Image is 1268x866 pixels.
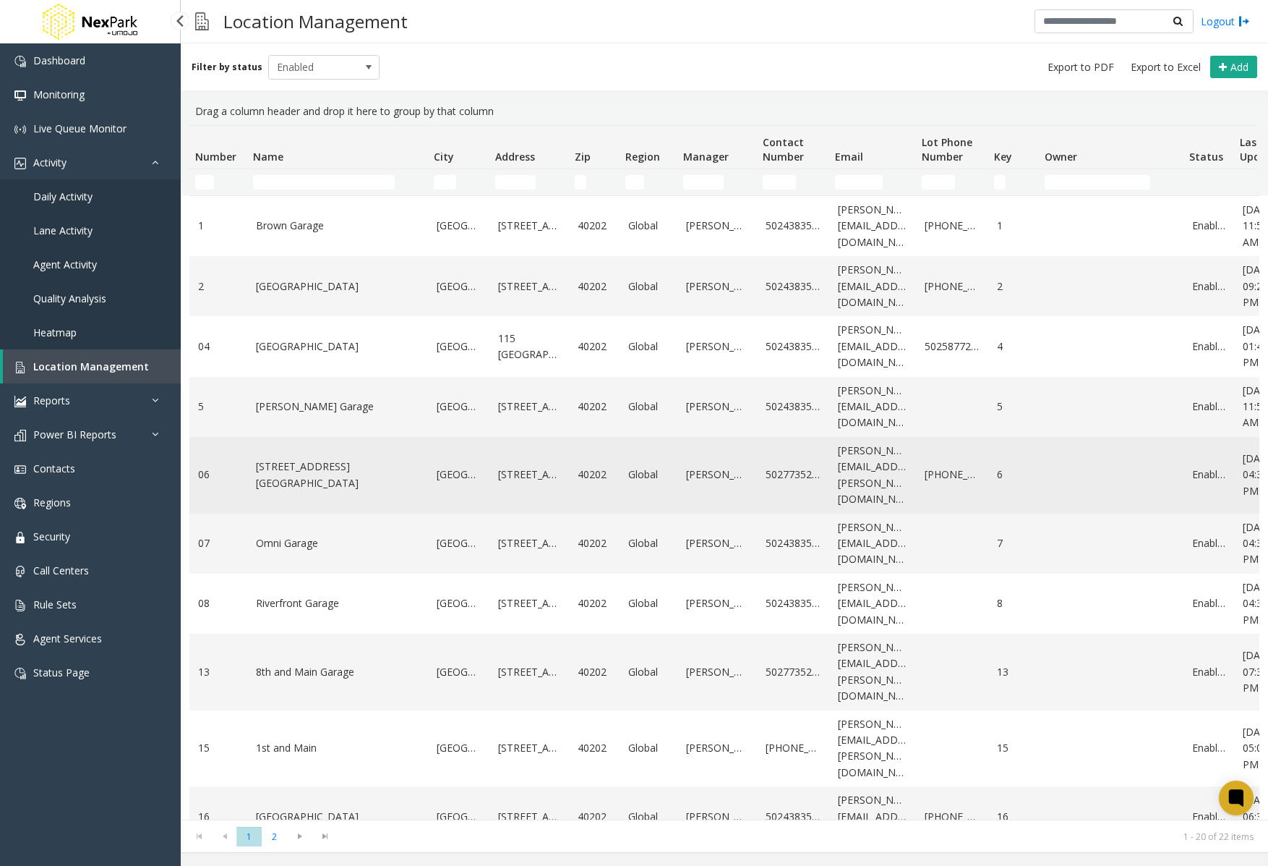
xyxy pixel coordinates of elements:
a: [PERSON_NAME] [686,339,748,355]
a: 40202 [578,399,611,415]
a: 5027735282 [766,467,821,483]
a: Riverfront Garage [256,595,419,611]
img: 'icon' [14,362,26,373]
span: Name [253,150,283,164]
a: 40202 [578,664,611,680]
img: 'icon' [14,158,26,169]
a: 07 [198,535,239,551]
a: [STREET_ADDRESS] [498,595,560,611]
a: 5024383545 [766,595,821,611]
a: 15 [198,740,239,756]
a: 1 [198,218,239,234]
a: [GEOGRAPHIC_DATA] [437,595,481,611]
a: [PERSON_NAME] [686,467,748,483]
input: Address Filter [495,175,536,190]
img: 'icon' [14,90,26,101]
input: Contact Number Filter [763,175,796,190]
a: [PERSON_NAME] [686,595,748,611]
a: 06 [198,467,239,483]
a: 5 [198,399,239,415]
a: 115 [GEOGRAPHIC_DATA] [498,331,560,363]
a: 40202 [578,279,611,294]
img: 'icon' [14,498,26,509]
img: 'icon' [14,124,26,135]
a: [STREET_ADDRESS] [498,218,560,234]
span: Address [495,150,535,164]
button: Export to Excel [1125,57,1207,77]
a: [PERSON_NAME][EMAIL_ADDRESS][PERSON_NAME][DOMAIN_NAME] [838,716,907,781]
td: Name Filter [247,169,428,195]
span: City [434,150,454,164]
a: 16 [997,809,1030,825]
a: 04 [198,339,239,355]
a: [PHONE_NUMBER] [925,809,980,825]
a: [GEOGRAPHIC_DATA] [437,218,481,234]
a: 4 [997,339,1030,355]
a: 40202 [578,339,611,355]
td: City Filter [428,169,489,195]
a: [PERSON_NAME] Garage [256,399,419,415]
a: 7 [997,535,1030,551]
a: [GEOGRAPHIC_DATA] [437,467,481,483]
a: Enabled [1192,279,1225,294]
span: Page 2 [262,827,287,846]
a: [PERSON_NAME][EMAIL_ADDRESS][PERSON_NAME][DOMAIN_NAME] [838,640,907,705]
td: Status Filter [1183,169,1234,195]
input: Region Filter [625,175,644,190]
button: Export to PDF [1042,57,1120,77]
span: Go to the last page [315,831,335,842]
a: Global [628,467,669,483]
div: Drag a column header and drop it here to group by that column [189,98,1259,125]
a: Global [628,535,669,551]
a: Global [628,399,669,415]
a: Global [628,664,669,680]
a: 8th and Main Garage [256,664,419,680]
a: 5024383545 [766,218,821,234]
a: [PERSON_NAME][EMAIL_ADDRESS][PERSON_NAME][DOMAIN_NAME] [838,443,907,508]
img: 'icon' [14,600,26,611]
a: Enabled [1192,339,1225,355]
span: Region [625,150,660,164]
a: [PERSON_NAME] [686,535,748,551]
a: 1st and Main [256,740,419,756]
span: Lot Phone Number [922,135,972,164]
span: Dashboard [33,54,85,67]
a: [PERSON_NAME][EMAIL_ADDRESS][DOMAIN_NAME] [838,383,907,431]
a: 5024383545 [766,279,821,294]
a: 6 [997,467,1030,483]
img: 'icon' [14,566,26,577]
img: 'icon' [14,56,26,67]
a: 40202 [578,595,611,611]
a: [GEOGRAPHIC_DATA] [256,279,419,294]
a: [PERSON_NAME] [686,809,748,825]
span: Go to the next page [287,826,312,846]
input: Key Filter [994,175,1006,190]
span: Export to PDF [1048,60,1114,75]
span: Agent Services [33,632,102,645]
img: 'icon' [14,464,26,475]
h3: Location Management [216,4,415,39]
a: [GEOGRAPHIC_DATA] [437,535,481,551]
span: Key [994,150,1012,164]
a: [STREET_ADDRESS] [498,467,560,483]
a: Enabled [1192,218,1225,234]
a: [GEOGRAPHIC_DATA] [437,279,481,294]
th: Status [1183,126,1234,169]
a: [GEOGRAPHIC_DATA] [256,809,419,825]
span: Reports [33,394,70,407]
a: 40202 [578,535,611,551]
a: 5027735282 [766,664,821,680]
a: Enabled [1192,664,1225,680]
a: [GEOGRAPHIC_DATA] [256,339,419,355]
span: Live Queue Monitor [33,122,127,135]
span: Activity [33,156,67,169]
a: Brown Garage [256,218,419,234]
span: Location Management [33,360,149,373]
a: [GEOGRAPHIC_DATA] [437,399,481,415]
a: [PERSON_NAME] [686,399,748,415]
a: Enabled [1192,535,1225,551]
a: 5024383545 [766,399,821,415]
img: 'icon' [14,634,26,645]
span: Number [195,150,236,164]
a: Enabled [1192,809,1225,825]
